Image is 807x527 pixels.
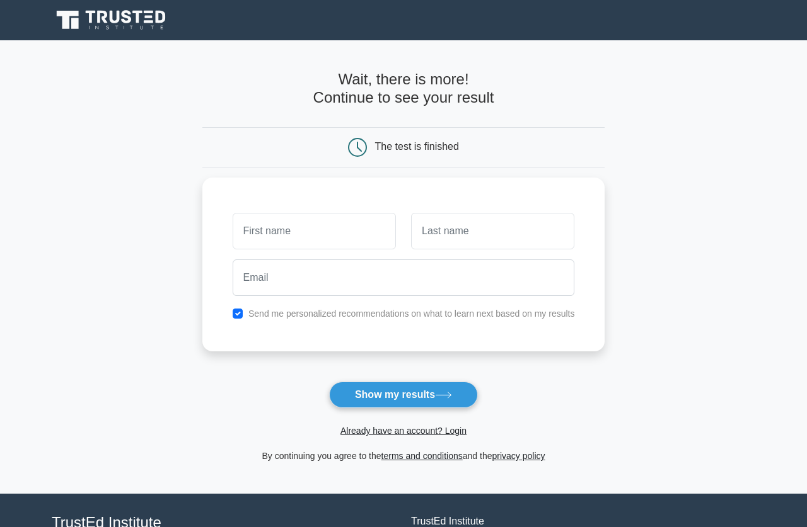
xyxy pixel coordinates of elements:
[375,141,459,152] div: The test is finished
[329,382,478,408] button: Show my results
[195,448,613,463] div: By continuing you agree to the and the
[381,451,463,461] a: terms and conditions
[492,451,545,461] a: privacy policy
[340,426,467,436] a: Already have an account? Login
[233,259,575,296] input: Email
[202,71,605,107] h4: Wait, there is more! Continue to see your result
[411,213,574,249] input: Last name
[233,213,396,249] input: First name
[248,309,575,319] label: Send me personalized recommendations on what to learn next based on my results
